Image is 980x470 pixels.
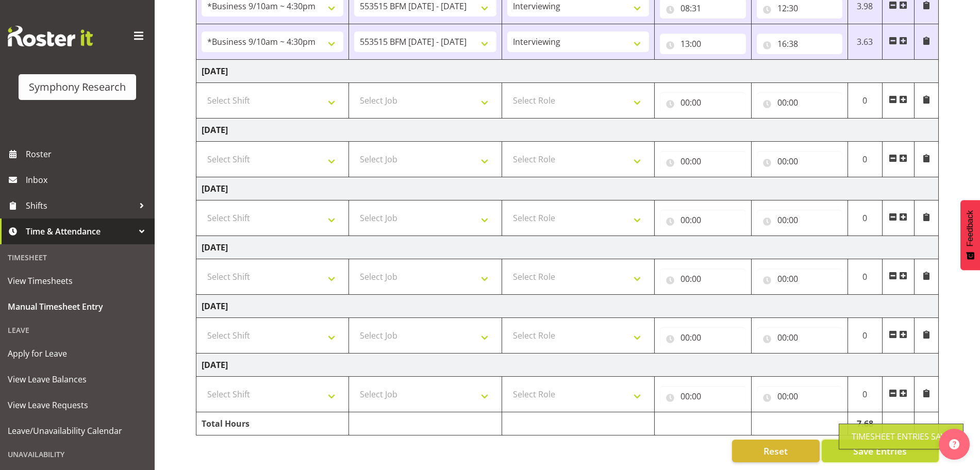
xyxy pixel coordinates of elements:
a: View Leave Balances [3,366,152,392]
span: Inbox [26,172,150,188]
img: Rosterit website logo [8,26,93,46]
div: Symphony Research [29,79,126,95]
td: 0 [848,83,882,119]
td: 3.63 [848,24,882,60]
span: Roster [26,146,150,162]
button: Save Entries [822,440,939,462]
button: Feedback - Show survey [960,200,980,270]
div: Unavailability [3,444,152,465]
input: Click to select... [660,210,745,230]
td: [DATE] [196,119,939,142]
td: 0 [848,200,882,236]
div: Leave [3,320,152,341]
div: Timesheet [3,247,152,268]
input: Click to select... [757,33,842,54]
a: Manual Timesheet Entry [3,294,152,320]
td: [DATE] [196,60,939,83]
span: Manual Timesheet Entry [8,299,147,314]
span: Leave/Unavailability Calendar [8,423,147,439]
td: [DATE] [196,295,939,318]
span: Save Entries [853,444,907,458]
td: 0 [848,259,882,295]
span: View Timesheets [8,273,147,289]
button: Reset [732,440,820,462]
div: Timesheet Entries Save [852,430,951,443]
span: View Leave Balances [8,372,147,387]
input: Click to select... [757,210,842,230]
input: Click to select... [660,268,745,289]
td: [DATE] [196,354,939,377]
a: View Leave Requests [3,392,152,418]
input: Click to select... [757,327,842,348]
span: Apply for Leave [8,346,147,361]
input: Click to select... [660,386,745,407]
td: [DATE] [196,236,939,259]
a: Leave/Unavailability Calendar [3,418,152,444]
input: Click to select... [660,327,745,348]
span: Time & Attendance [26,224,134,239]
input: Click to select... [757,92,842,113]
td: 0 [848,142,882,177]
td: [DATE] [196,177,939,200]
img: help-xxl-2.png [949,439,959,449]
td: 7.68 [848,412,882,435]
input: Click to select... [757,268,842,289]
a: Apply for Leave [3,341,152,366]
input: Click to select... [660,92,745,113]
input: Click to select... [757,151,842,172]
span: Shifts [26,198,134,213]
td: 0 [848,377,882,412]
input: Click to select... [660,33,745,54]
span: Feedback [966,210,975,246]
span: View Leave Requests [8,397,147,413]
a: View Timesheets [3,268,152,294]
td: Total Hours [196,412,349,435]
input: Click to select... [660,151,745,172]
span: Reset [763,444,788,458]
input: Click to select... [757,386,842,407]
td: 0 [848,318,882,354]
